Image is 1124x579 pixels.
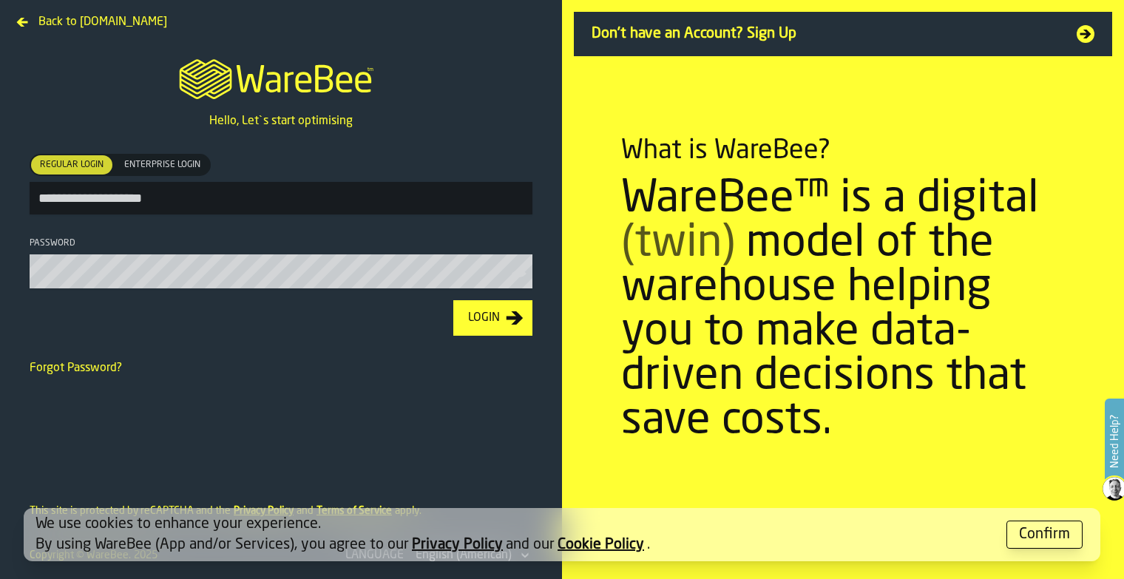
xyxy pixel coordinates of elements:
div: alert-[object Object] [24,508,1100,561]
input: button-toolbar-Password [30,254,532,288]
div: Confirm [1019,524,1070,545]
span: Back to [DOMAIN_NAME] [38,13,167,31]
label: button-switch-multi-Regular Login [30,154,114,176]
div: WareBee™ is a digital model of the warehouse helping you to make data-driven decisions that save ... [621,177,1065,444]
span: Don't have an Account? Sign Up [592,24,1059,44]
div: Password [30,238,532,248]
a: Forgot Password? [30,362,122,374]
span: (twin) [621,222,735,266]
button: button-toolbar-Password [512,266,529,281]
a: Cookie Policy [558,538,644,552]
label: button-switch-multi-Enterprise Login [114,154,211,176]
p: Hello, Let`s start optimising [209,112,353,130]
span: Regular Login [34,158,109,172]
button: button- [1006,521,1083,549]
a: Privacy Policy [412,538,503,552]
a: Back to [DOMAIN_NAME] [12,12,173,24]
label: button-toolbar-Password [30,238,532,288]
a: logo-header [166,41,396,112]
div: Login [462,309,506,327]
label: Need Help? [1106,400,1123,483]
button: button-Login [453,300,532,336]
label: button-toolbar-[object Object] [30,154,532,214]
div: thumb [31,155,112,175]
a: Don't have an Account? Sign Up [574,12,1112,56]
input: button-toolbar-[object Object] [30,182,532,214]
span: Enterprise Login [118,158,206,172]
div: We use cookies to enhance your experience. By using WareBee (App and/or Services), you agree to o... [35,514,995,555]
div: thumb [115,155,209,175]
div: What is WareBee? [621,136,830,166]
